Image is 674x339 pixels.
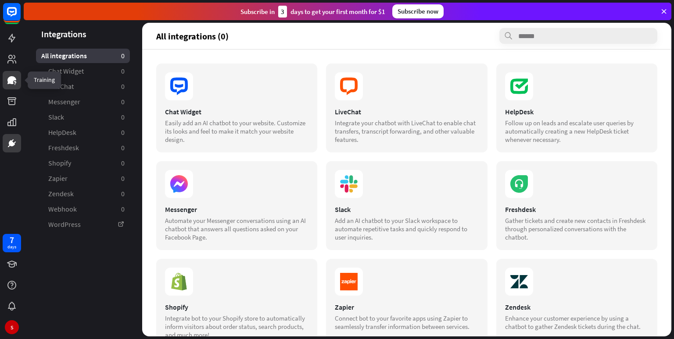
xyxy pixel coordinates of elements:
[7,4,33,30] button: Open LiveChat chat widget
[335,205,478,214] div: Slack
[121,97,125,106] aside: 0
[335,314,478,331] div: Connect bot to your favorite apps using Zapier to seamlessly transfer information between services.
[240,6,385,18] div: Subscribe in days to get your first month for $1
[121,189,125,198] aside: 0
[121,67,125,76] aside: 0
[121,82,125,91] aside: 0
[121,174,125,183] aside: 0
[335,107,478,116] div: LiveChat
[165,107,308,116] div: Chat Widget
[24,28,142,40] header: Integrations
[392,4,444,18] div: Subscribe now
[48,143,79,152] span: Freshdesk
[48,113,64,122] span: Slack
[505,314,649,331] div: Enhance your customer experience by using a chatbot to gather Zendesk tickets during the chat.
[335,303,478,311] div: Zapier
[335,119,478,144] div: Integrate your chatbot with LiveChat to enable chat transfers, transcript forwarding, and other v...
[48,205,77,214] span: Webhook
[48,82,74,91] span: LiveChat
[165,314,308,339] div: Integrate bot to your Shopify store to automatically inform visitors about order status, search p...
[165,303,308,311] div: Shopify
[36,64,130,78] a: Chat Widget 0
[7,244,16,250] div: days
[165,205,308,214] div: Messenger
[36,125,130,140] a: HelpDesk 0
[505,205,649,214] div: Freshdesk
[48,189,74,198] span: Zendesk
[36,156,130,170] a: Shopify 0
[36,217,130,232] a: WordPress
[121,128,125,137] aside: 0
[48,174,68,183] span: Zapier
[48,128,76,137] span: HelpDesk
[121,51,125,60] aside: 0
[278,6,287,18] div: 3
[36,187,130,201] a: Zendesk 0
[48,97,80,106] span: Messenger
[121,205,125,214] aside: 0
[36,110,130,124] a: Slack 0
[36,95,130,109] a: Messenger 0
[505,303,649,311] div: Zendesk
[165,119,308,144] div: Easily add an AI chatbot to your website. Customize its looks and feel to make it match your webs...
[48,159,71,168] span: Shopify
[41,51,87,60] span: All integrations
[505,216,649,241] div: Gather tickets and create new contacts in Freshdesk through personalized conversations with the c...
[121,113,125,122] aside: 0
[48,67,84,76] span: Chat Widget
[3,234,21,252] a: 7 days
[10,236,14,244] div: 7
[121,159,125,168] aside: 0
[156,28,657,44] section: All integrations (0)
[36,141,130,155] a: Freshdesk 0
[165,216,308,241] div: Automate your Messenger conversations using an AI chatbot that answers all questions asked on you...
[36,171,130,186] a: Zapier 0
[5,320,19,334] div: S
[36,202,130,216] a: Webhook 0
[505,107,649,116] div: HelpDesk
[121,143,125,152] aside: 0
[36,79,130,94] a: LiveChat 0
[505,119,649,144] div: Follow up on leads and escalate user queries by automatically creating a new HelpDesk ticket when...
[335,216,478,241] div: Add an AI chatbot to your Slack workspace to automate repetitive tasks and quickly respond to use...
